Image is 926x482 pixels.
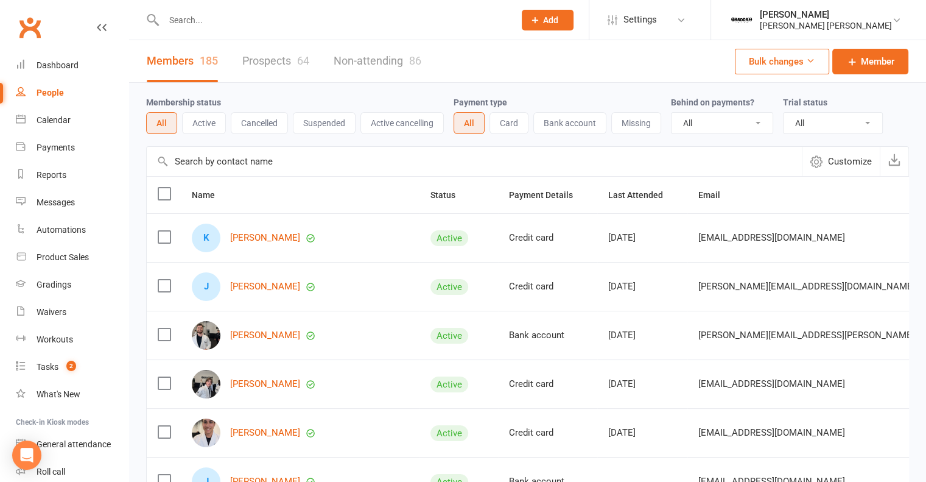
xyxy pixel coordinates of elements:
[37,115,71,125] div: Calendar
[16,431,128,458] a: General attendance kiosk mode
[832,49,908,74] a: Member
[66,361,76,371] span: 2
[334,40,421,82] a: Non-attending86
[698,190,734,200] span: Email
[543,15,558,25] span: Add
[146,97,221,107] label: Membership status
[16,244,128,271] a: Product Sales
[182,112,226,134] button: Active
[37,362,58,372] div: Tasks
[37,280,71,289] div: Gradings
[37,307,66,317] div: Waivers
[37,335,73,344] div: Workouts
[231,112,288,134] button: Cancelled
[37,143,75,152] div: Payments
[828,154,872,169] span: Customize
[608,379,676,389] div: [DATE]
[16,79,128,107] a: People
[37,88,64,97] div: People
[37,389,80,399] div: What's New
[698,372,845,395] span: [EMAIL_ADDRESS][DOMAIN_NAME]
[37,197,75,207] div: Messages
[37,252,89,262] div: Product Sales
[802,147,880,176] button: Customize
[200,54,218,67] div: 185
[783,97,827,107] label: Trial status
[242,40,309,82] a: Prospects64
[509,233,586,243] div: Credit card
[430,279,468,295] div: Active
[37,225,86,235] div: Automations
[608,190,676,200] span: Last Attended
[160,12,506,29] input: Search...
[760,20,892,31] div: [PERSON_NAME] [PERSON_NAME]
[522,10,573,30] button: Add
[16,52,128,79] a: Dashboard
[409,54,421,67] div: 86
[293,112,356,134] button: Suspended
[192,272,220,301] div: Jacob
[192,321,220,350] img: Hugh
[37,60,79,70] div: Dashboard
[698,226,845,249] span: [EMAIL_ADDRESS][DOMAIN_NAME]
[430,188,469,202] button: Status
[230,428,300,438] a: [PERSON_NAME]
[608,282,676,292] div: [DATE]
[15,12,45,43] a: Clubworx
[16,189,128,216] a: Messages
[16,271,128,299] a: Gradings
[489,112,528,134] button: Card
[608,428,676,438] div: [DATE]
[37,467,65,477] div: Roll call
[230,282,300,292] a: [PERSON_NAME]
[454,112,485,134] button: All
[509,330,586,341] div: Bank account
[698,421,845,444] span: [EMAIL_ADDRESS][DOMAIN_NAME]
[360,112,444,134] button: Active cancelling
[608,188,676,202] button: Last Attended
[37,170,66,180] div: Reports
[861,54,894,69] span: Member
[611,112,661,134] button: Missing
[16,107,128,134] a: Calendar
[509,379,586,389] div: Credit card
[509,282,586,292] div: Credit card
[192,370,220,399] img: Evan
[297,54,309,67] div: 64
[16,216,128,244] a: Automations
[192,419,220,447] img: Matthew
[698,188,734,202] button: Email
[608,330,676,341] div: [DATE]
[146,112,177,134] button: All
[608,233,676,243] div: [DATE]
[509,428,586,438] div: Credit card
[37,439,111,449] div: General attendance
[735,49,829,74] button: Bulk changes
[623,6,657,34] span: Settings
[230,330,300,341] a: [PERSON_NAME]
[16,161,128,189] a: Reports
[698,275,915,298] span: [PERSON_NAME][EMAIL_ADDRESS][DOMAIN_NAME]
[671,97,754,107] label: Behind on payments?
[192,188,228,202] button: Name
[16,381,128,408] a: What's New
[16,134,128,161] a: Payments
[230,379,300,389] a: [PERSON_NAME]
[16,299,128,326] a: Waivers
[16,326,128,353] a: Workouts
[192,224,220,252] div: Kiai
[192,190,228,200] span: Name
[454,97,507,107] label: Payment type
[430,425,468,441] div: Active
[12,441,41,470] div: Open Intercom Messenger
[16,353,128,381] a: Tasks 2
[760,9,892,20] div: [PERSON_NAME]
[147,147,802,176] input: Search by contact name
[430,328,468,344] div: Active
[430,230,468,246] div: Active
[729,8,754,32] img: thumb_image1722295729.png
[147,40,218,82] a: Members185
[230,233,300,243] a: [PERSON_NAME]
[509,188,586,202] button: Payment Details
[430,190,469,200] span: Status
